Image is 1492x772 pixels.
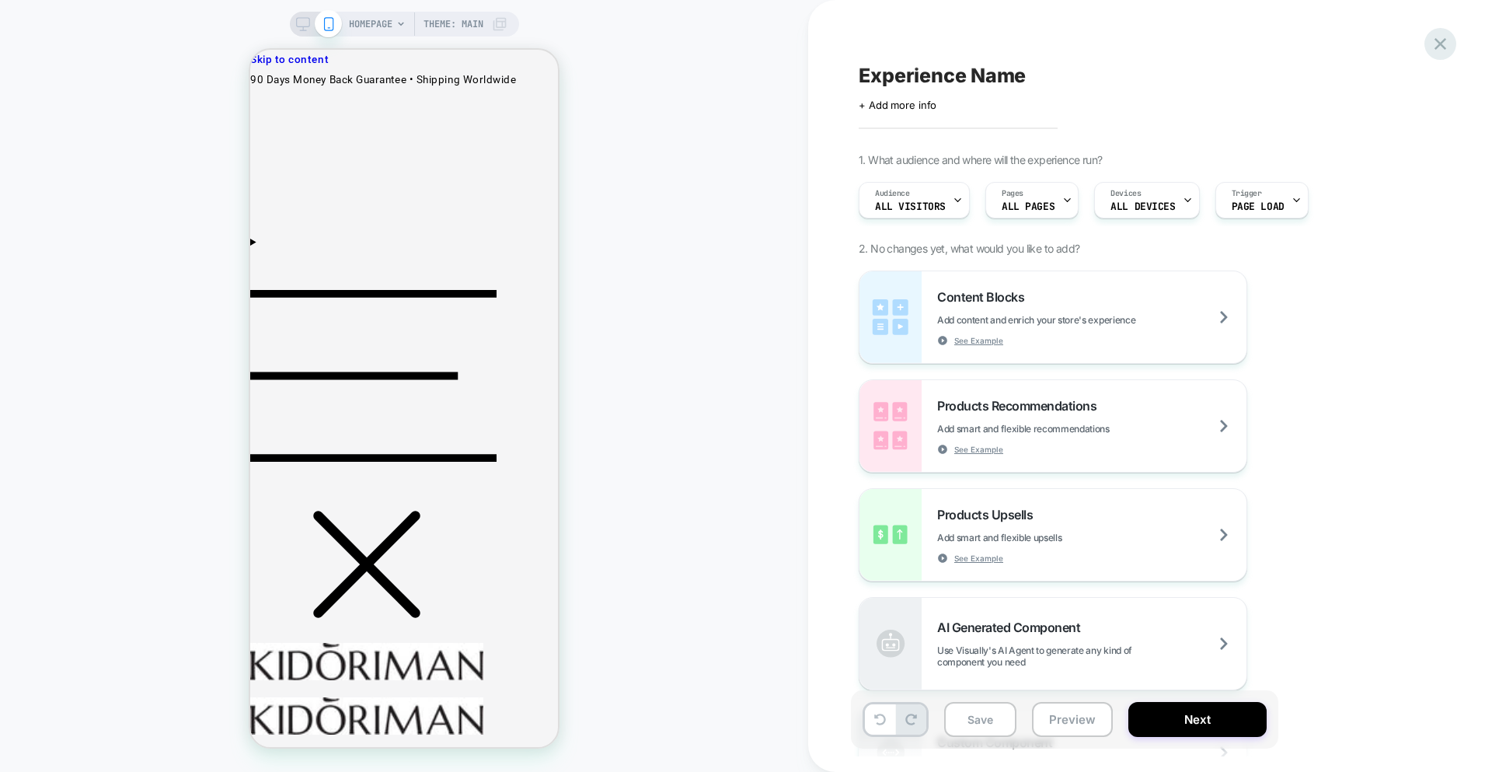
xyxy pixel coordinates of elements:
[424,12,483,37] span: Theme: MAIN
[349,12,392,37] span: HOMEPAGE
[937,644,1246,668] span: Use Visually's AI Agent to generate any kind of component you need
[859,153,1102,166] span: 1. What audience and where will the experience run?
[944,702,1016,737] button: Save
[1232,201,1285,212] span: Page Load
[937,532,1139,543] span: Add smart and flexible upsells
[954,553,1003,564] span: See Example
[1002,201,1055,212] span: ALL PAGES
[1002,188,1023,199] span: Pages
[859,64,1026,87] span: Experience Name
[937,398,1104,414] span: Products Recommendations
[954,444,1003,455] span: See Example
[1232,188,1262,199] span: Trigger
[859,242,1079,255] span: 2. No changes yet, what would you like to add?
[937,423,1187,435] span: Add smart and flexible recommendations
[954,335,1003,346] span: See Example
[1128,702,1267,737] button: Next
[875,188,910,199] span: Audience
[1110,201,1175,212] span: ALL DEVICES
[875,201,946,212] span: All Visitors
[1032,702,1113,737] button: Preview
[937,314,1213,326] span: Add content and enrich your store's experience
[937,620,1088,635] span: AI Generated Component
[859,99,936,111] span: + Add more info
[1110,188,1141,199] span: Devices
[937,289,1032,305] span: Content Blocks
[937,507,1041,522] span: Products Upsells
